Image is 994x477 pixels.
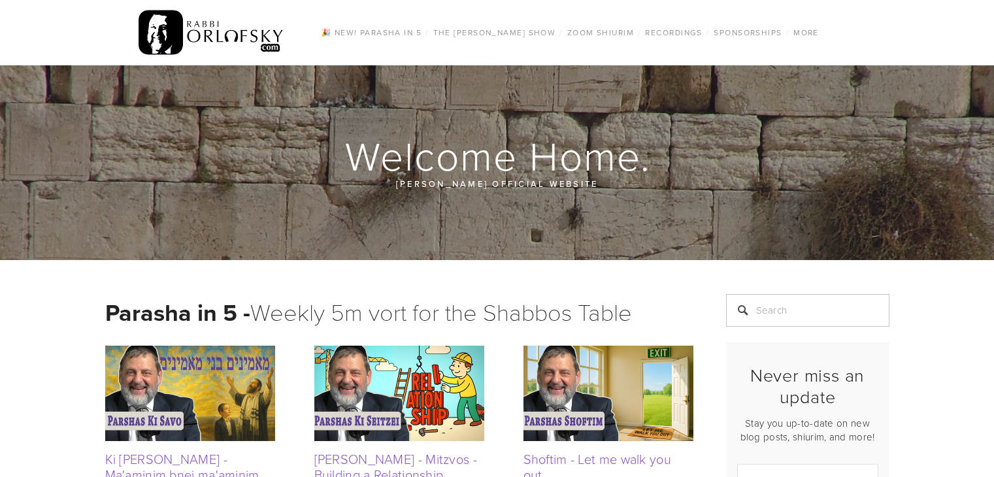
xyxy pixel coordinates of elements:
p: [PERSON_NAME] official website [184,176,811,191]
a: 🎉 NEW! Parasha in 5 [317,24,425,41]
a: Recordings [641,24,706,41]
strong: Parasha in 5 - [105,295,250,329]
span: / [786,27,789,38]
h1: Weekly 5m vort for the Shabbos Table [105,294,693,330]
a: Sponsorships [710,24,786,41]
span: / [638,27,641,38]
h2: Never miss an update [737,365,878,407]
a: More [789,24,823,41]
img: Ki Seitzei - Mitzvos - Building a Relationship [314,346,484,441]
span: / [425,27,429,38]
span: / [706,27,710,38]
input: Search [726,294,889,327]
h1: Welcome Home. [105,135,891,176]
a: The [PERSON_NAME] Show [429,24,560,41]
span: / [559,27,563,38]
img: RabbiOrlofsky.com [139,7,284,58]
a: Zoom Shiurim [563,24,638,41]
img: Shoftim - Let me walk you out [523,346,693,441]
img: Ki Savo - Ma'aminim bnei ma'aminim [105,346,275,441]
p: Stay you up-to-date on new blog posts, shiurim, and more! [737,416,878,444]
